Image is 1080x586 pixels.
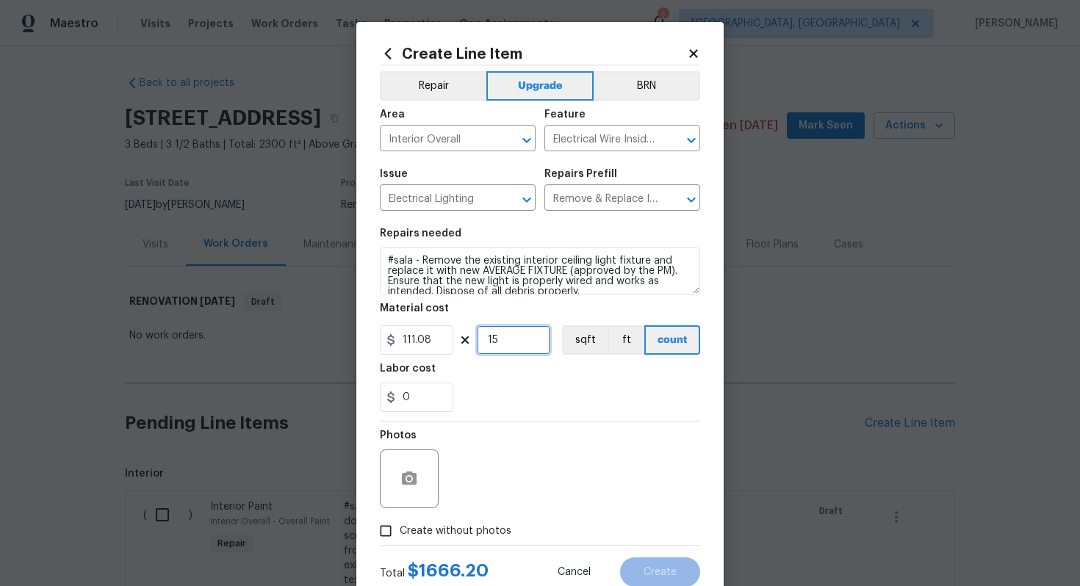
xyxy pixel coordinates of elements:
[380,169,408,179] h5: Issue
[681,189,702,210] button: Open
[594,71,700,101] button: BRN
[516,189,537,210] button: Open
[558,567,591,578] span: Cancel
[380,247,700,294] textarea: #sala - Remove the existing interior ceiling light fixture and replace it with new AVERAGE FIXTUR...
[544,169,617,179] h5: Repairs Prefill
[408,562,489,579] span: $ 1666.20
[380,228,461,239] h5: Repairs needed
[380,563,489,581] div: Total
[644,325,700,355] button: count
[562,325,608,355] button: sqft
[380,303,449,314] h5: Material cost
[400,524,511,539] span: Create without photos
[608,325,644,355] button: ft
[516,130,537,151] button: Open
[644,567,677,578] span: Create
[380,71,486,101] button: Repair
[380,46,687,62] h2: Create Line Item
[380,363,436,374] h5: Labor cost
[380,430,417,441] h5: Photos
[486,71,594,101] button: Upgrade
[681,130,702,151] button: Open
[380,109,405,120] h5: Area
[544,109,586,120] h5: Feature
